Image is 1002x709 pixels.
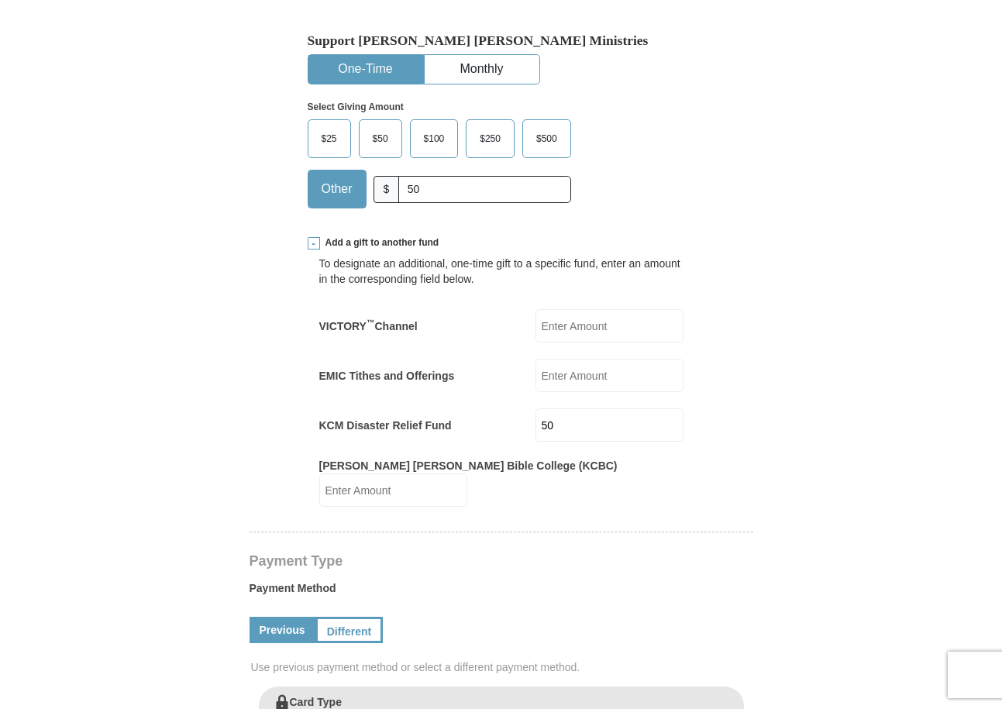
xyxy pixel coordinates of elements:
h5: Support [PERSON_NAME] [PERSON_NAME] Ministries [308,33,695,49]
span: $500 [529,127,565,150]
input: Enter Amount [535,359,683,392]
strong: Select Giving Amount [308,102,404,112]
span: Use previous payment method or select a different payment method. [251,659,755,675]
span: $100 [416,127,453,150]
a: Previous [250,617,315,643]
input: Enter Amount [319,473,467,507]
input: Enter Amount [535,408,683,442]
label: VICTORY Channel [319,318,418,334]
label: [PERSON_NAME] [PERSON_NAME] Bible College (KCBC) [319,458,618,473]
label: Payment Method [250,580,753,604]
span: Other [314,177,360,201]
span: $ [374,176,400,203]
button: Monthly [425,55,539,84]
sup: ™ [367,318,375,327]
div: To designate an additional, one-time gift to a specific fund, enter an amount in the correspondin... [319,256,683,287]
a: Different [315,617,384,643]
span: Add a gift to another fund [320,236,439,250]
span: $50 [365,127,396,150]
span: $25 [314,127,345,150]
label: EMIC Tithes and Offerings [319,368,455,384]
input: Other Amount [398,176,570,203]
input: Enter Amount [535,309,683,342]
h4: Payment Type [250,555,753,567]
button: One-Time [308,55,423,84]
label: KCM Disaster Relief Fund [319,418,452,433]
span: $250 [472,127,508,150]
